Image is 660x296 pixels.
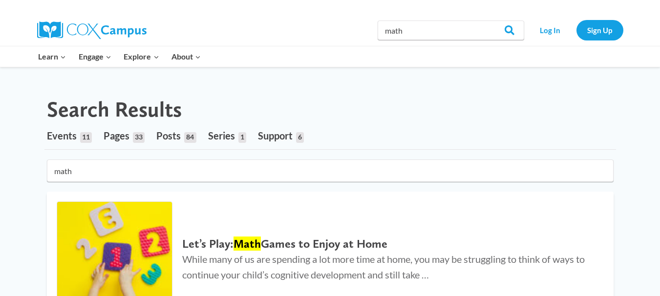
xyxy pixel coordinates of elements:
[208,122,246,149] a: Series1
[32,46,207,67] nav: Primary Navigation
[47,159,614,182] input: Search for...
[576,20,623,40] a: Sign Up
[38,50,66,63] span: Learn
[79,50,111,63] span: Engage
[104,130,129,141] span: Pages
[171,50,201,63] span: About
[258,130,293,141] span: Support
[124,50,159,63] span: Explore
[182,237,594,251] h2: Let’s Play: Games to Enjoy at Home
[80,132,92,143] span: 11
[104,122,145,149] a: Pages33
[184,132,196,143] span: 84
[47,130,77,141] span: Events
[156,122,196,149] a: Posts84
[529,20,623,40] nav: Secondary Navigation
[378,20,524,40] input: Search Cox Campus
[47,122,92,149] a: Events11
[296,132,304,143] span: 6
[37,21,147,39] img: Cox Campus
[47,97,182,122] h1: Search Results
[208,130,235,141] span: Series
[182,253,585,280] span: While many of us are spending a lot more time at home, you may be struggling to think of ways to ...
[234,237,261,251] mark: Math
[133,132,145,143] span: 33
[156,130,181,141] span: Posts
[238,132,246,143] span: 1
[529,20,572,40] a: Log In
[258,122,304,149] a: Support6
